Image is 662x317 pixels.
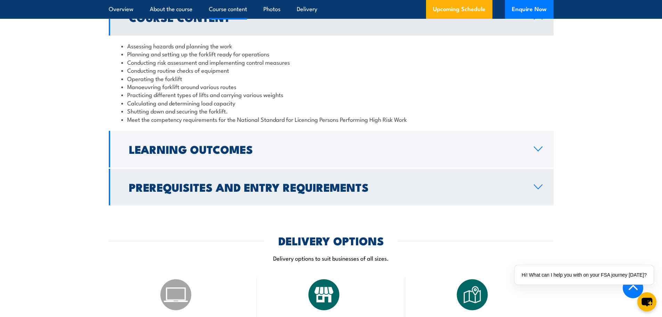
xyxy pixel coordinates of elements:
li: Calculating and determining load capacity [121,99,541,107]
h2: Prerequisites and Entry Requirements [129,182,523,192]
a: Learning Outcomes [109,131,554,167]
li: Manoeuvring forklift around various routes [121,82,541,90]
h2: Learning Outcomes [129,144,523,154]
h2: DELIVERY OPTIONS [278,236,384,245]
div: Hi! What can I help you with on your FSA journey [DATE]? [515,265,654,285]
li: Meet the competency requirements for the National Standard for Licencing Persons Performing High ... [121,115,541,123]
li: Planning and setting up the forklift ready for operations [121,50,541,58]
li: Assessing hazards and planning the work [121,42,541,50]
li: Practicing different types of lifts and carrying various weights [121,90,541,98]
li: Operating the forklift [121,74,541,82]
li: Conducting risk assessment and implementing control measures [121,58,541,66]
a: Prerequisites and Entry Requirements [109,169,554,205]
li: Shutting down and securing the forklift. [121,107,541,115]
h2: Course Content [129,12,523,22]
li: Conducting routine checks of equipment [121,66,541,74]
button: chat-button [637,292,656,311]
p: Delivery options to suit businesses of all sizes. [109,254,554,262]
